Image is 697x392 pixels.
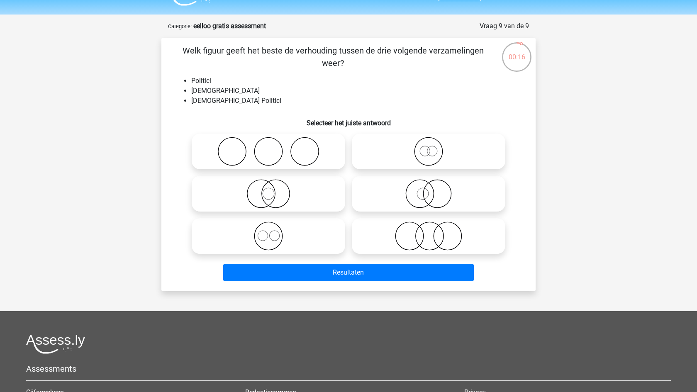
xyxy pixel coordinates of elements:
[175,44,491,69] p: Welk figuur geeft het beste de verhouding tussen de drie volgende verzamelingen weer?
[175,112,522,127] h6: Selecteer het juiste antwoord
[191,76,522,86] li: Politici
[191,96,522,106] li: [DEMOGRAPHIC_DATA] Politici
[191,86,522,96] li: [DEMOGRAPHIC_DATA]
[26,364,671,374] h5: Assessments
[168,23,192,29] small: Categorie:
[480,21,529,31] div: Vraag 9 van de 9
[501,41,532,62] div: 00:16
[223,264,474,281] button: Resultaten
[26,334,85,354] img: Assessly logo
[193,22,266,30] strong: eelloo gratis assessment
